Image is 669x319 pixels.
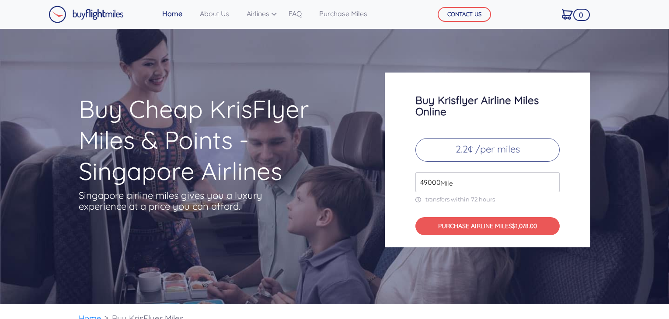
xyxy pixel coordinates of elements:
a: 0 [558,5,576,23]
a: Home [159,5,186,22]
a: FAQ [285,5,305,22]
span: Mile [436,178,453,188]
button: CONTACT US [438,7,491,22]
img: Buy Flight Miles Logo [49,6,124,23]
p: transfers within 72 hours [415,196,560,203]
p: 2.2¢ /per miles [415,138,560,162]
a: Purchase Miles [316,5,371,22]
h3: Buy Krisflyer Airline Miles Online [415,94,560,117]
a: Airlines [243,5,275,22]
a: About Us [196,5,233,22]
span: 0 [573,9,590,21]
p: Singapore airline miles gives you a luxury experience at a price you can afford. [79,190,275,212]
span: $1,078.00 [512,222,537,230]
a: Buy Flight Miles Logo [49,3,124,25]
img: Cart [562,9,573,20]
button: PURCHASE AIRLINE MILES$1,078.00 [415,217,560,235]
h1: Buy Cheap KrisFlyer Miles & Points - Singapore Airlines [79,94,351,187]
